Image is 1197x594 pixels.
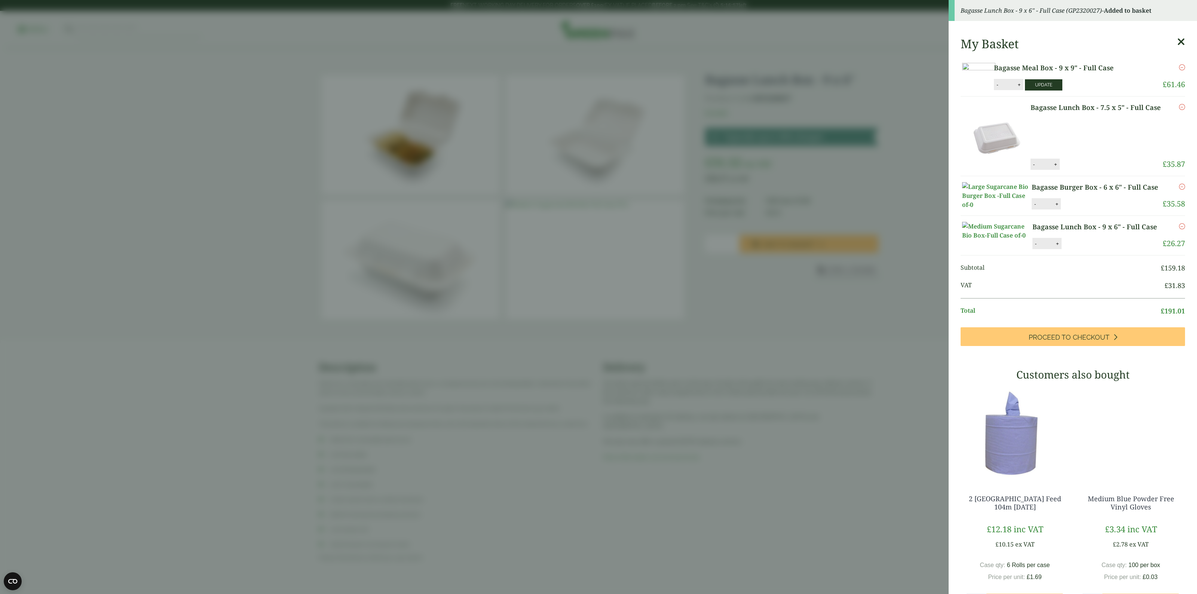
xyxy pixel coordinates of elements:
[961,368,1185,381] h3: Customers also bought
[1105,523,1125,535] bdi: 3.34
[4,572,22,590] button: Open CMP widget
[961,306,1161,316] span: Total
[1016,82,1023,88] button: +
[994,82,1000,88] button: -
[961,386,1069,480] img: 3630017-2-Ply-Blue-Centre-Feed-104m
[1104,574,1141,580] span: Price per unit:
[1104,6,1151,15] strong: Added to basket
[1025,79,1062,91] button: Update
[1007,562,1050,568] span: 6 Rolls per case
[1032,182,1160,192] a: Bagasse Burger Box - 6 x 6" - Full Case
[980,562,1005,568] span: Case qty:
[1032,222,1160,232] a: Bagasse Lunch Box - 9 x 6" - Full Case
[1163,199,1167,209] span: £
[961,37,1019,51] h2: My Basket
[1113,540,1128,548] bdi: 2.78
[1032,201,1038,207] button: -
[1163,238,1167,248] span: £
[961,263,1161,273] span: Subtotal
[1179,63,1185,72] a: Remove this item
[1052,161,1059,168] button: +
[1033,241,1039,247] button: -
[1161,263,1185,272] bdi: 159.18
[994,63,1138,73] a: Bagasse Meal Box - 9 x 9" - Full Case
[988,574,1025,580] span: Price per unit:
[1031,102,1162,113] a: Bagasse Lunch Box - 7.5 x 5" - Full Case
[1163,199,1185,209] bdi: 35.58
[1164,281,1185,290] bdi: 31.83
[1143,574,1158,580] bdi: 0.03
[1163,159,1167,169] span: £
[1053,201,1060,207] button: +
[1031,161,1037,168] button: -
[1015,540,1035,548] span: ex VAT
[969,494,1061,511] a: 2 [GEOGRAPHIC_DATA] Feed 104m [DATE]
[1054,241,1061,247] button: +
[1027,574,1030,580] span: £
[1113,540,1116,548] span: £
[1014,523,1043,535] span: inc VAT
[1105,523,1109,535] span: £
[1129,540,1149,548] span: ex VAT
[1164,281,1168,290] span: £
[995,540,1014,548] bdi: 10.15
[1179,182,1185,191] a: Remove this item
[1163,159,1185,169] bdi: 35.87
[1102,562,1127,568] span: Case qty:
[1161,263,1164,272] span: £
[995,540,999,548] span: £
[1029,333,1109,342] span: Proceed to Checkout
[1179,102,1185,111] a: Remove this item
[961,281,1164,291] span: VAT
[1163,79,1185,89] bdi: 61.46
[1127,523,1157,535] span: inc VAT
[1161,306,1185,315] bdi: 191.01
[961,327,1185,346] a: Proceed to Checkout
[1179,222,1185,231] a: Remove this item
[962,182,1029,209] img: Large Sugarcane Bio Burger Box -Full Case of-0
[1129,562,1160,568] span: 100 per box
[1143,574,1146,580] span: £
[961,6,1102,15] em: Bagasse Lunch Box - 9 x 6" - Full Case (GP2320027)
[1161,306,1164,315] span: £
[987,523,1011,535] bdi: 12.18
[1163,79,1167,89] span: £
[962,222,1029,240] img: Medium Sugarcane Bio Box-Full Case of-0
[987,523,991,535] span: £
[1027,574,1042,580] bdi: 1.69
[1163,238,1185,248] bdi: 26.27
[1088,494,1174,511] a: Medium Blue Powder Free Vinyl Gloves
